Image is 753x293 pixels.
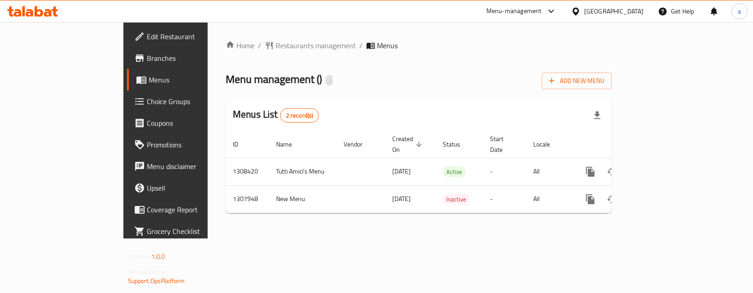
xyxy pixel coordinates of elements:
table: enhanced table [226,131,673,213]
span: 2 record(s) [281,111,319,120]
span: Branches [147,53,242,64]
div: Menu-management [486,6,542,17]
a: Edit Restaurant [127,26,249,47]
td: Tutti Amici's Menu [269,158,336,185]
span: Menus [149,74,242,85]
span: Coupons [147,118,242,128]
a: Menus [127,69,249,91]
span: Name [276,139,304,150]
span: Active [443,167,466,177]
span: Choice Groups [147,96,242,107]
span: Add New Menu [549,75,604,87]
a: Support.OpsPlatform [128,275,185,287]
span: Restaurants management [276,40,356,51]
span: Menus [377,40,398,51]
a: Restaurants management [265,40,356,51]
button: Change Status [601,188,623,210]
span: Status [443,139,472,150]
span: Locale [533,139,562,150]
a: Promotions [127,134,249,156]
span: Menu disclaimer [147,161,242,172]
a: Coverage Report [127,199,249,220]
a: Coupons [127,112,249,134]
span: Version: [128,251,150,262]
span: Edit Restaurant [147,31,242,42]
td: All [526,158,572,185]
a: Branches [127,47,249,69]
td: New Menu [269,185,336,213]
div: Total records count [280,108,319,123]
td: - [483,158,526,185]
span: Created On [392,133,425,155]
span: Vendor [344,139,374,150]
span: ID [233,139,250,150]
span: Start Date [490,133,515,155]
li: / [359,40,363,51]
button: more [580,188,601,210]
td: All [526,185,572,213]
span: Upsell [147,183,242,193]
button: Add New Menu [542,73,612,89]
span: Inactive [443,194,470,205]
span: [DATE] [392,165,411,177]
a: Choice Groups [127,91,249,112]
nav: breadcrumb [226,40,612,51]
span: Promotions [147,139,242,150]
button: more [580,161,601,183]
span: Coverage Report [147,204,242,215]
button: Change Status [601,161,623,183]
span: a [738,6,741,16]
span: Menu management ( ) [226,69,322,89]
h2: Menus List [233,108,319,123]
div: Export file [586,105,608,126]
a: Upsell [127,177,249,199]
div: Active [443,166,466,177]
span: Get support on: [128,266,169,278]
a: Menu disclaimer [127,156,249,177]
th: Actions [572,131,673,158]
div: [GEOGRAPHIC_DATA] [584,6,644,16]
td: - [483,185,526,213]
span: [DATE] [392,193,411,205]
li: / [258,40,261,51]
span: Grocery Checklist [147,226,242,237]
a: Grocery Checklist [127,220,249,242]
span: 1.0.0 [151,251,165,262]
